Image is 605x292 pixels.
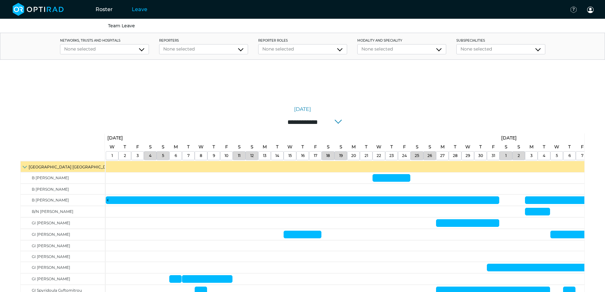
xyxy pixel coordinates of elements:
span: GI [PERSON_NAME] [32,265,70,270]
a: October 8, 2025 [197,142,205,152]
a: October 2, 2025 [122,142,128,152]
span: B/N [PERSON_NAME] [32,209,73,214]
a: November 4, 2025 [541,142,547,152]
a: October 27, 2025 [439,142,446,152]
a: October 30, 2025 [477,152,485,160]
a: October 26, 2025 [426,152,434,160]
span: B [PERSON_NAME] [32,175,69,180]
a: October 5, 2025 [160,142,166,152]
span: GI [PERSON_NAME] [32,254,70,259]
label: Modality and Speciality [357,38,446,43]
img: brand-opti-rad-logos-blue-and-white-d2f68631ba2948856bd03f2d395fb146ddc8fb01b4b6e9315ea85fa773367... [13,3,64,16]
a: November 7, 2025 [579,142,585,152]
a: October 21, 2025 [363,142,369,152]
a: October 17, 2025 [312,152,319,160]
label: Reporter roles [258,38,347,43]
a: November 3, 2025 [529,152,534,160]
a: November 2, 2025 [516,152,521,160]
a: October 18, 2025 [325,152,332,160]
label: Reporters [159,38,248,43]
a: November 6, 2025 [567,152,572,160]
a: October 7, 2025 [186,152,191,160]
a: October 6, 2025 [172,142,179,152]
a: October 3, 2025 [135,152,140,160]
a: October 5, 2025 [160,152,166,160]
a: October 10, 2025 [223,152,230,160]
a: October 22, 2025 [375,142,383,152]
a: October 20, 2025 [350,152,358,160]
a: October 1, 2025 [108,142,116,152]
div: None selected [361,46,442,52]
a: October 29, 2025 [464,152,472,160]
a: October 23, 2025 [389,142,394,152]
a: October 15, 2025 [286,142,294,152]
a: October 18, 2025 [325,142,331,152]
a: November 2, 2025 [516,142,522,152]
span: GI [PERSON_NAME] [32,221,70,225]
a: October 9, 2025 [211,142,217,152]
a: October 24, 2025 [400,152,408,160]
a: October 4, 2025 [147,152,153,160]
span: B [PERSON_NAME] [32,187,69,192]
a: October 24, 2025 [401,142,407,152]
div: None selected [262,46,343,52]
a: October 16, 2025 [300,142,306,152]
a: October 1, 2025 [110,152,114,160]
a: October 15, 2025 [287,152,293,160]
a: October 3, 2025 [135,142,141,152]
a: October 19, 2025 [338,152,344,160]
a: Team Leave [108,23,135,29]
a: October 27, 2025 [439,152,446,160]
a: October 7, 2025 [185,142,191,152]
span: B [PERSON_NAME] [32,198,69,202]
a: October 31, 2025 [490,142,496,152]
a: November 5, 2025 [554,152,560,160]
a: October 28, 2025 [452,142,458,152]
span: GI [PERSON_NAME] [32,243,70,248]
span: GI [PERSON_NAME] [32,232,70,237]
a: October 8, 2025 [198,152,204,160]
a: October 30, 2025 [478,142,483,152]
span: [GEOGRAPHIC_DATA] [GEOGRAPHIC_DATA] [29,165,115,169]
a: October 28, 2025 [451,152,459,160]
a: October 25, 2025 [414,142,420,152]
a: [DATE] [294,105,311,113]
a: October 4, 2025 [147,142,153,152]
a: October 16, 2025 [299,152,306,160]
a: October 17, 2025 [313,142,319,152]
a: October 12, 2025 [249,142,255,152]
label: Subspecialities [456,38,545,43]
a: October 29, 2025 [464,142,472,152]
div: None selected [163,46,244,52]
a: October 31, 2025 [490,152,497,160]
a: October 6, 2025 [173,152,178,160]
a: October 13, 2025 [261,142,268,152]
a: October 9, 2025 [211,152,217,160]
a: October 25, 2025 [413,152,421,160]
a: October 21, 2025 [363,152,370,160]
a: November 1, 2025 [503,142,509,152]
div: None selected [460,46,541,52]
a: October 13, 2025 [261,152,268,160]
label: networks, trusts and hospitals [60,38,149,43]
div: None selected [64,46,145,52]
a: October 26, 2025 [427,142,433,152]
a: November 1, 2025 [504,152,508,160]
a: November 3, 2025 [528,142,535,152]
a: October 14, 2025 [274,152,281,160]
a: October 1, 2025 [106,133,124,143]
a: November 6, 2025 [567,142,572,152]
a: November 7, 2025 [580,152,585,160]
a: October 11, 2025 [236,152,242,160]
a: October 20, 2025 [350,142,357,152]
a: November 5, 2025 [553,142,561,152]
a: October 14, 2025 [274,142,280,152]
span: GI [PERSON_NAME] [32,276,70,281]
a: October 22, 2025 [375,152,383,160]
a: October 23, 2025 [388,152,395,160]
a: October 10, 2025 [224,142,230,152]
a: October 12, 2025 [249,152,255,160]
a: November 4, 2025 [541,152,547,160]
a: October 19, 2025 [338,142,344,152]
a: October 2, 2025 [122,152,128,160]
